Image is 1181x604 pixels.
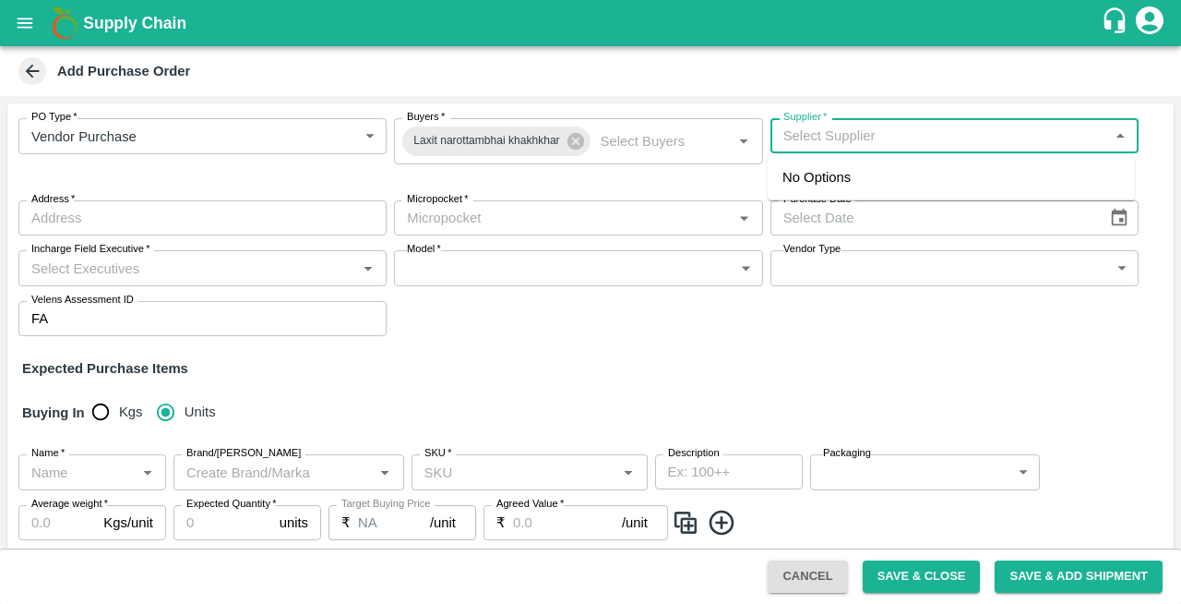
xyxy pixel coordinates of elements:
[31,192,75,207] label: Address
[783,110,827,125] label: Supplier
[1102,200,1137,236] button: Choose date
[402,127,590,156] div: Laxit narottambhai khakhkhar
[136,460,160,484] button: Open
[1108,124,1132,148] button: Close
[46,5,83,42] img: logo
[496,513,506,533] p: ₹
[24,460,130,484] input: Name
[22,361,188,376] strong: Expected Purchase Items
[24,256,351,280] input: Select Executives
[92,393,231,430] div: buying_in
[119,402,143,422] span: Kgs
[593,129,703,153] input: Select Buyers
[823,446,871,461] label: Packaging
[280,513,308,533] p: units
[417,460,612,484] input: SKU
[616,460,640,484] button: Open
[31,127,137,147] p: Vendor Purchase
[173,505,272,540] input: 0
[1101,6,1133,40] div: customer-support
[31,110,78,125] label: PO Type
[83,14,186,32] b: Supply Chain
[768,561,847,593] button: Cancel
[358,505,430,540] input: 0.0
[15,393,92,432] h6: Buying In
[31,293,134,308] label: Velens Assessment ID
[103,513,153,533] p: Kgs/unit
[407,242,441,257] label: Model
[186,446,301,461] label: Brand/[PERSON_NAME]
[179,460,368,484] input: Create Brand/Marka
[4,2,46,44] button: open drawer
[186,497,277,512] label: Expected Quantity
[672,508,699,538] img: CloneIcon
[356,256,380,280] button: Open
[341,497,431,512] label: Target Buying Price
[995,561,1163,593] button: Save & Add Shipment
[732,206,756,230] button: Open
[424,446,451,461] label: SKU
[57,64,190,79] b: Add Purchase Order
[18,505,96,540] input: 0.0
[496,497,564,512] label: Agreed Value
[31,242,149,257] label: Incharge Field Executive
[783,242,841,257] label: Vendor Type
[513,505,622,540] input: 0.0
[18,200,387,236] input: Address
[407,110,445,125] label: Buyers
[31,308,48,329] p: FA
[1133,4,1166,42] div: account of current user
[776,124,1103,148] input: Select Supplier
[402,131,570,151] span: Laxit narottambhai khakhkhar
[341,513,351,533] p: ₹
[782,170,851,185] span: No Options
[31,497,108,512] label: Average weight
[668,446,720,461] label: Description
[400,206,726,230] input: Micropocket
[622,513,648,533] p: /unit
[430,513,456,533] p: /unit
[373,460,397,484] button: Open
[732,129,756,153] button: Open
[770,200,1094,236] input: Select Date
[407,192,469,207] label: Micropocket
[863,561,981,593] button: Save & Close
[185,402,216,422] span: Units
[31,446,65,461] label: Name
[83,10,1101,36] a: Supply Chain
